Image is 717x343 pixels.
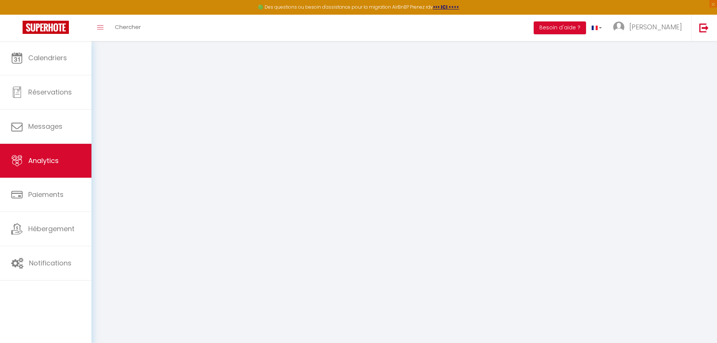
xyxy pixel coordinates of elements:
span: Calendriers [28,53,67,63]
a: Chercher [109,15,146,41]
span: Hébergement [28,224,75,233]
img: ... [613,21,624,33]
span: [PERSON_NAME] [629,22,682,32]
span: Paiements [28,190,64,199]
span: Réservations [28,87,72,97]
span: Chercher [115,23,141,31]
span: Analytics [28,156,59,165]
img: Super Booking [23,21,69,34]
span: Notifications [29,258,72,268]
span: Messages [28,122,62,131]
a: ... [PERSON_NAME] [607,15,691,41]
a: >>> ICI <<<< [433,4,459,10]
button: Besoin d'aide ? [534,21,586,34]
img: logout [699,23,709,32]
